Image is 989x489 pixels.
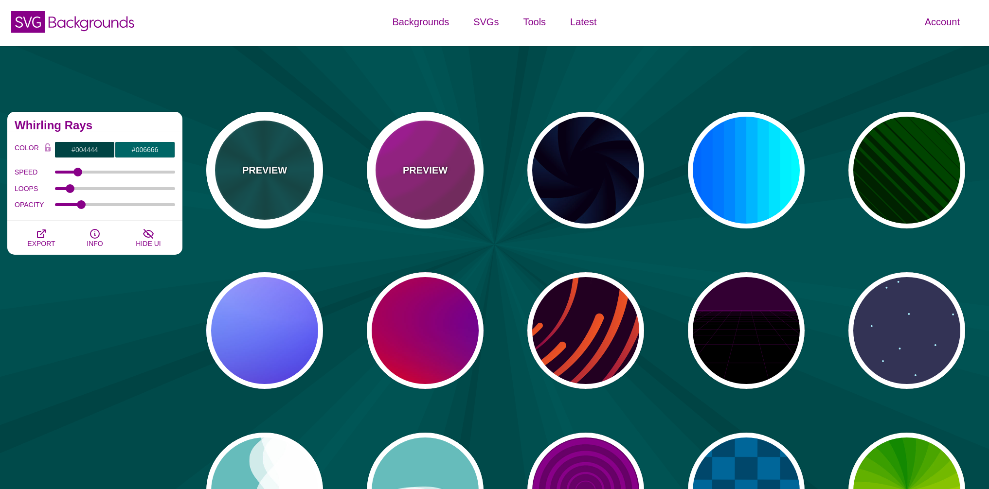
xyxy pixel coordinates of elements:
[461,7,511,36] a: SVGs
[40,141,55,155] button: Color Lock
[380,7,461,36] a: Backgrounds
[15,198,55,211] label: OPACITY
[848,272,965,389] button: dancing particle loopdancing particle loop
[848,112,965,228] button: alternating stripes that get larger and smaller in a ripple pattern
[688,272,805,389] button: a flat 3d-like background animation that looks to the horizon
[511,7,558,36] a: Tools
[15,166,55,178] label: SPEED
[206,272,323,389] button: animated blue and pink gradient
[527,112,644,228] button: aperture style background animated to open
[15,182,55,195] label: LOOPS
[15,122,175,129] h2: Whirling Rays
[27,240,55,247] span: EXPORT
[136,240,161,247] span: HIDE UI
[367,112,484,228] button: PREVIEWpink circles in circles pulsating background
[403,163,448,177] p: PREVIEW
[15,221,68,255] button: EXPORT
[242,163,287,177] p: PREVIEW
[206,112,323,228] button: PREVIEWgreen rave light effect animated background
[68,221,122,255] button: INFO
[527,272,644,389] button: a slow spinning tornado of design elements
[558,7,609,36] a: Latest
[367,272,484,389] button: animated gradient that changes to each color of the rainbow
[87,240,103,247] span: INFO
[15,141,40,158] label: COLOR
[688,112,805,228] button: blue colors that transform in a fanning motion
[122,221,175,255] button: HIDE UI
[913,7,972,36] a: Account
